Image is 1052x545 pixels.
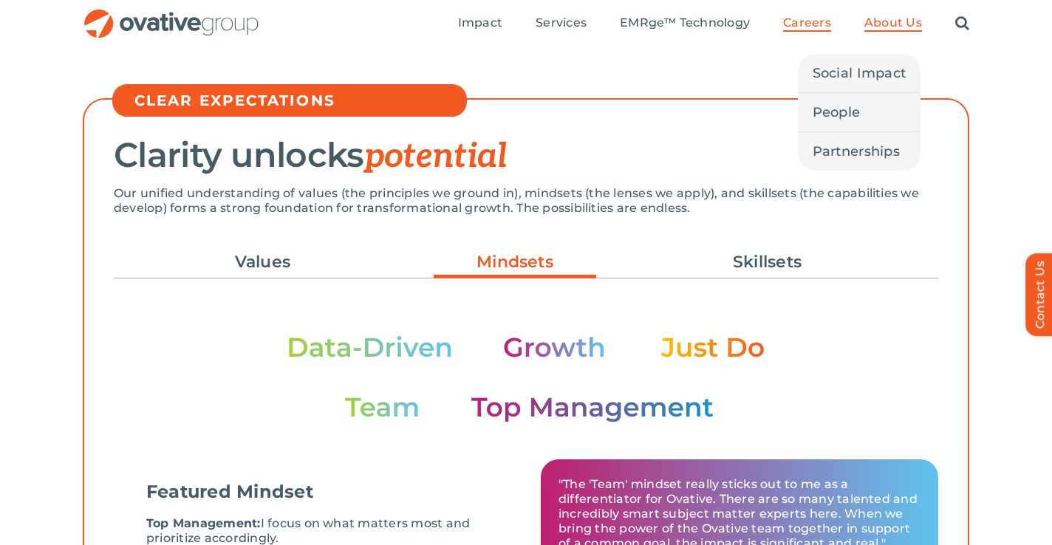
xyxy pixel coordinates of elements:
[182,250,344,275] a: Values
[783,16,831,32] a: Careers
[114,186,938,216] p: Our unified understanding of values (the principles we ground in), mindsets (the lenses we apply)...
[864,16,922,32] a: About Us
[620,16,750,30] span: EMRge™ Technology
[287,334,765,422] img: Stats
[434,250,596,282] a: Mindsets
[114,242,938,282] ul: Post Filters
[134,92,460,109] h5: CLEAR EXPECTATIONS
[146,482,313,501] p: Featured Mindset
[536,16,587,32] a: Services
[798,93,921,131] a: People
[458,16,502,32] a: Impact
[783,16,831,30] span: Careers
[146,516,261,530] b: Top Management:
[798,132,921,171] a: Partnerships
[620,16,750,32] a: EMRge™ Technology
[813,63,906,83] span: Social Impact
[864,16,922,30] span: About Us
[813,102,861,123] span: People
[83,7,260,21] a: OG_Full_horizontal_RGB
[798,54,921,92] a: Social Impact
[813,141,900,162] span: Partnerships
[686,250,849,275] a: Skillsets
[114,137,938,175] h2: Clarity unlocks
[536,16,587,30] span: Services
[364,136,508,177] span: potential
[955,16,969,32] a: Search
[458,16,502,30] span: Impact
